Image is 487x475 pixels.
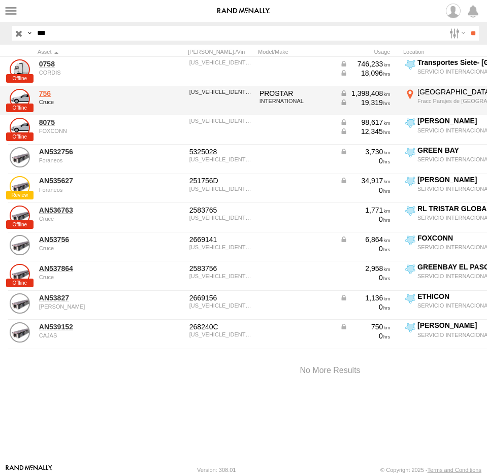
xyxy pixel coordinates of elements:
[39,206,138,215] a: AN536763
[189,147,252,156] div: 5325028
[39,128,138,134] div: undefined
[428,467,481,473] a: Terms and Conditions
[189,156,252,162] div: 1JJV532W95L892756
[39,89,138,98] a: 756
[189,331,252,337] div: 1GRAA06274T509152
[340,322,391,331] div: Data from Vehicle CANbus
[197,467,236,473] div: Version: 308.01
[340,59,391,69] div: Data from Vehicle CANbus
[380,467,481,473] div: © Copyright 2025 -
[6,465,52,475] a: Visit our Website
[10,118,30,138] a: View Asset Details
[189,273,252,279] div: 1JJV572W6XL637864
[189,302,252,309] div: 3AEVS5320XM014827
[39,332,138,338] div: undefined
[340,264,391,273] div: 2,958
[10,59,30,80] a: View Asset Details
[10,293,30,314] a: View Asset Details
[189,59,252,65] div: 3AKJGEBG4GSHE0758
[188,48,254,55] div: [PERSON_NAME]./Vin
[189,186,252,192] div: 1DW1A53288B085627
[10,264,30,284] a: View Asset Details
[217,8,270,15] img: rand-logo.svg
[189,176,252,185] div: 251756D
[39,235,138,244] a: AN53756
[10,147,30,167] a: View Asset Details
[340,127,391,136] div: Data from Vehicle CANbus
[10,206,30,226] a: View Asset Details
[340,302,391,312] div: 0
[340,215,391,224] div: 0
[39,59,138,69] a: 0758
[189,264,252,273] div: 2583756
[39,157,138,163] div: undefined
[25,26,34,41] label: Search Query
[189,235,252,244] div: 2669141
[39,303,138,310] div: undefined
[340,118,391,127] div: Data from Vehicle CANbus
[340,89,391,98] div: Data from Vehicle CANbus
[189,215,252,221] div: 1JJV532W9YL646763
[259,89,333,98] div: PROSTAR
[39,274,138,280] div: undefined
[340,98,391,107] div: Data from Vehicle CANbus
[39,322,138,331] a: AN539152
[340,147,391,156] div: Data from Vehicle CANbus
[39,70,138,76] div: undefined
[340,293,391,302] div: Data from Vehicle CANbus
[39,176,138,185] a: AN535627
[38,48,139,55] div: Click to Sort
[340,273,391,282] div: 0
[189,293,252,302] div: 2669156
[340,331,391,341] div: 0
[10,322,30,343] a: View Asset Details
[189,89,252,95] div: 3HSDJAPR0EN798756
[39,147,138,156] a: AN532756
[340,235,391,244] div: Data from Vehicle CANbus
[39,187,138,193] div: undefined
[10,235,30,255] a: View Asset Details
[340,244,391,253] div: 0
[338,48,399,55] div: Usage
[340,69,391,78] div: Data from Vehicle CANbus
[39,264,138,273] a: AN537864
[259,98,333,104] div: INTERNATIONAL
[340,206,391,215] div: 1,771
[10,176,30,196] a: View Asset Details
[189,118,252,124] div: 3AKJGED5XGSHT8075
[340,176,391,185] div: Data from Vehicle CANbus
[189,244,252,250] div: 1JJV532W4YL592756
[39,245,138,251] div: undefined
[189,322,252,331] div: 268240C
[10,89,30,109] a: View Asset Details
[39,293,138,302] a: AN53827
[340,156,391,165] div: 0
[39,216,138,222] div: undefined
[258,48,334,55] div: Model/Make
[445,26,467,41] label: Search Filter Options
[39,118,138,127] a: 8075
[340,186,391,195] div: 0
[39,99,138,105] div: undefined
[189,206,252,215] div: 2583765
